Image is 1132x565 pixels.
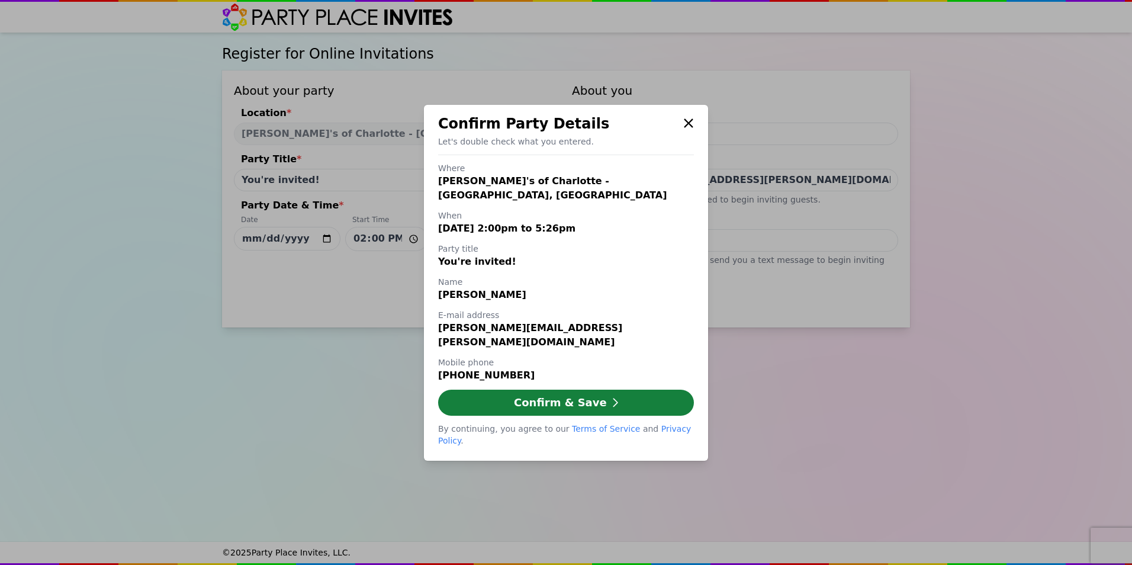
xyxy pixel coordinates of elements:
[438,221,694,236] div: [DATE] 2:00pm to 5:26pm
[438,423,694,447] div: By continuing, you agree to our and .
[438,243,694,255] h3: Party title
[438,321,694,349] div: [PERSON_NAME][EMAIL_ADDRESS][PERSON_NAME][DOMAIN_NAME]
[438,162,694,174] h3: Where
[438,174,694,203] div: [PERSON_NAME]'s of Charlotte - [GEOGRAPHIC_DATA], [GEOGRAPHIC_DATA]
[438,255,694,269] div: You're invited!
[438,136,694,147] p: Let's double check what you entered.
[438,309,694,321] h3: E-mail address
[438,288,694,302] div: [PERSON_NAME]
[572,424,640,434] a: Terms of Service
[438,368,694,383] div: [PHONE_NUMBER]
[438,114,678,133] div: Confirm Party Details
[438,276,694,288] h3: Name
[438,390,694,416] button: Confirm & Save
[438,357,694,368] h3: Mobile phone
[438,210,694,221] h3: When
